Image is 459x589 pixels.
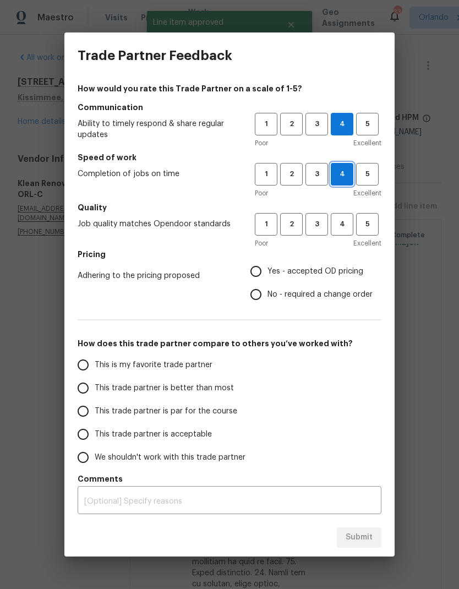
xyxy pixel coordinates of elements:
span: This trade partner is par for the course [95,406,237,417]
span: Poor [255,188,268,199]
button: 4 [331,163,353,186]
span: This trade partner is acceptable [95,429,212,440]
button: 4 [331,213,353,236]
h5: Speed of work [78,152,381,163]
button: 1 [255,163,277,186]
div: How does this trade partner compare to others you’ve worked with? [78,353,381,469]
div: Pricing [250,260,381,306]
span: Poor [255,138,268,149]
span: We shouldn't work with this trade partner [95,452,245,463]
h3: Trade Partner Feedback [78,48,232,63]
h5: How does this trade partner compare to others you’ve worked with? [78,338,381,349]
button: 4 [331,113,353,135]
button: 3 [305,163,328,186]
span: Excellent [353,138,381,149]
span: 4 [331,118,353,130]
button: 2 [280,213,303,236]
span: 3 [307,168,327,181]
span: Job quality matches Opendoor standards [78,219,237,230]
span: 1 [256,168,276,181]
span: 5 [357,118,378,130]
span: Excellent [353,188,381,199]
button: 1 [255,113,277,135]
h4: How would you rate this Trade Partner on a scale of 1-5? [78,83,381,94]
button: 5 [356,163,379,186]
button: 1 [255,213,277,236]
button: 2 [280,163,303,186]
h5: Pricing [78,249,381,260]
span: 2 [281,118,302,130]
span: This is my favorite trade partner [95,359,212,371]
span: 1 [256,218,276,231]
button: 3 [305,113,328,135]
span: Yes - accepted OD pricing [267,266,363,277]
span: 4 [331,168,353,181]
span: 4 [332,218,352,231]
span: Adhering to the pricing proposed [78,270,233,281]
span: 3 [307,218,327,231]
span: 2 [281,168,302,181]
span: This trade partner is better than most [95,383,234,394]
span: Ability to timely respond & share regular updates [78,118,237,140]
button: 2 [280,113,303,135]
span: 5 [357,168,378,181]
span: Poor [255,238,268,249]
span: 2 [281,218,302,231]
button: 5 [356,213,379,236]
span: Completion of jobs on time [78,168,237,179]
span: 1 [256,118,276,130]
button: 3 [305,213,328,236]
span: Excellent [353,238,381,249]
h5: Comments [78,473,381,484]
span: No - required a change order [267,289,373,301]
h5: Quality [78,202,381,213]
h5: Communication [78,102,381,113]
span: 3 [307,118,327,130]
span: 5 [357,218,378,231]
button: 5 [356,113,379,135]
